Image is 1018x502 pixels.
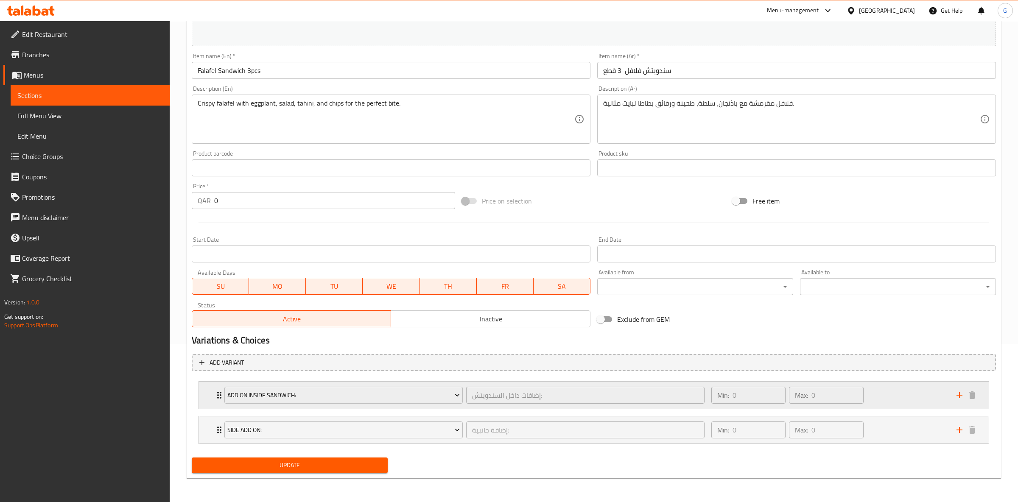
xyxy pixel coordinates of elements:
[537,280,587,293] span: SA
[477,278,534,295] button: FR
[597,159,996,176] input: Please enter product sku
[391,310,590,327] button: Inactive
[3,24,170,45] a: Edit Restaurant
[11,85,170,106] a: Sections
[3,268,170,289] a: Grocery Checklist
[3,65,170,85] a: Menus
[17,131,163,141] span: Edit Menu
[22,151,163,162] span: Choice Groups
[227,390,459,401] span: Add On Inside Sandwich:
[394,313,587,325] span: Inactive
[1003,6,1007,15] span: G
[4,297,25,308] span: Version:
[192,354,996,371] button: Add variant
[22,50,163,60] span: Branches
[3,248,170,268] a: Coverage Report
[309,280,359,293] span: TU
[22,172,163,182] span: Coupons
[597,278,793,295] div: ​
[198,99,574,139] textarea: Crispy falafel with eggplant, salad, tahini, and chips for the perfect bite.
[3,207,170,228] a: Menu disclaimer
[22,192,163,202] span: Promotions
[4,320,58,331] a: Support.OpsPlatform
[480,280,530,293] span: FR
[252,280,302,293] span: MO
[17,90,163,100] span: Sections
[597,62,996,79] input: Enter name Ar
[717,390,729,400] p: Min:
[198,195,211,206] p: QAR
[617,314,670,324] span: Exclude from GEM
[11,106,170,126] a: Full Menu View
[966,424,979,436] button: delete
[3,146,170,167] a: Choice Groups
[199,460,381,471] span: Update
[192,334,996,347] h2: Variations & Choices
[752,196,780,206] span: Free item
[24,70,163,80] span: Menus
[192,413,996,447] li: Expand
[210,357,244,368] span: Add variant
[17,111,163,121] span: Full Menu View
[199,416,989,443] div: Expand
[3,187,170,207] a: Promotions
[859,6,915,15] div: [GEOGRAPHIC_DATA]
[534,278,590,295] button: SA
[192,378,996,413] li: Expand
[953,424,966,436] button: add
[603,99,980,139] textarea: فلافل مقرمشة مع باذنجان، سلطة، طحينة ورقائق بطاطا لبايت مثالية.
[192,278,249,295] button: SU
[423,280,473,293] span: TH
[22,29,163,39] span: Edit Restaurant
[199,382,989,409] div: Expand
[306,278,363,295] button: TU
[3,45,170,65] a: Branches
[420,278,477,295] button: TH
[22,212,163,223] span: Menu disclaimer
[366,280,416,293] span: WE
[192,62,590,79] input: Enter name En
[26,297,39,308] span: 1.0.0
[767,6,819,16] div: Menu-management
[214,192,455,209] input: Please enter price
[11,126,170,146] a: Edit Menu
[363,278,420,295] button: WE
[795,390,808,400] p: Max:
[482,196,532,206] span: Price on selection
[192,310,391,327] button: Active
[249,278,306,295] button: MO
[953,389,966,402] button: add
[22,273,163,284] span: Grocery Checklist
[4,311,43,322] span: Get support on:
[3,167,170,187] a: Coupons
[966,389,979,402] button: delete
[795,425,808,435] p: Max:
[192,159,590,176] input: Please enter product barcode
[717,425,729,435] p: Min:
[22,233,163,243] span: Upsell
[800,278,996,295] div: ​
[227,425,459,435] span: Side Add On:
[224,421,463,438] button: Side Add On:
[3,228,170,248] a: Upsell
[196,280,246,293] span: SU
[22,253,163,263] span: Coverage Report
[192,457,388,473] button: Update
[196,313,388,325] span: Active
[224,387,463,404] button: Add On Inside Sandwich:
